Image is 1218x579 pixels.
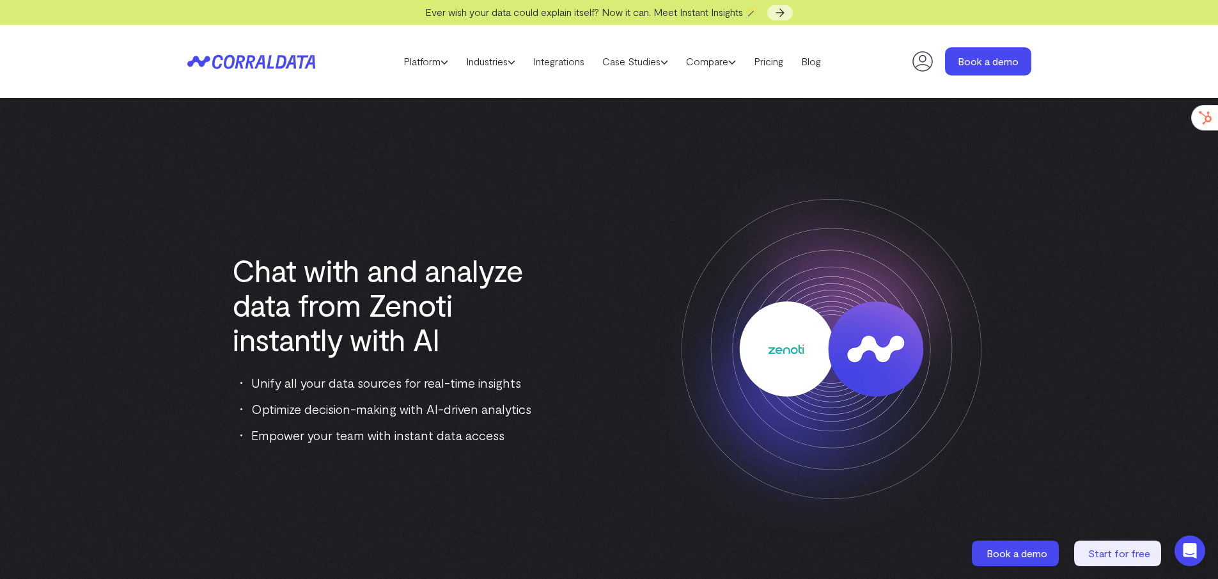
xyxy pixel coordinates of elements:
h1: Chat with and analyze data from Zenoti instantly with AI [232,253,542,356]
a: Industries [457,52,524,71]
a: Integrations [524,52,593,71]
a: Book a demo [972,541,1061,566]
a: Case Studies [593,52,677,71]
a: Start for free [1074,541,1164,566]
a: Blog [792,52,830,71]
div: Open Intercom Messenger [1175,535,1205,566]
span: Start for free [1088,547,1150,559]
li: Empower your team with instant data access [240,425,542,445]
li: Unify all your data sources for real-time insights [240,372,542,393]
span: Ever wish your data could explain itself? Now it can. Meet Instant Insights 🪄 [425,6,758,18]
a: Book a demo [945,47,1031,75]
span: Book a demo [987,547,1047,559]
a: Pricing [745,52,792,71]
a: Platform [394,52,457,71]
a: Compare [677,52,745,71]
li: Optimize decision-making with AI-driven analytics [240,399,542,419]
